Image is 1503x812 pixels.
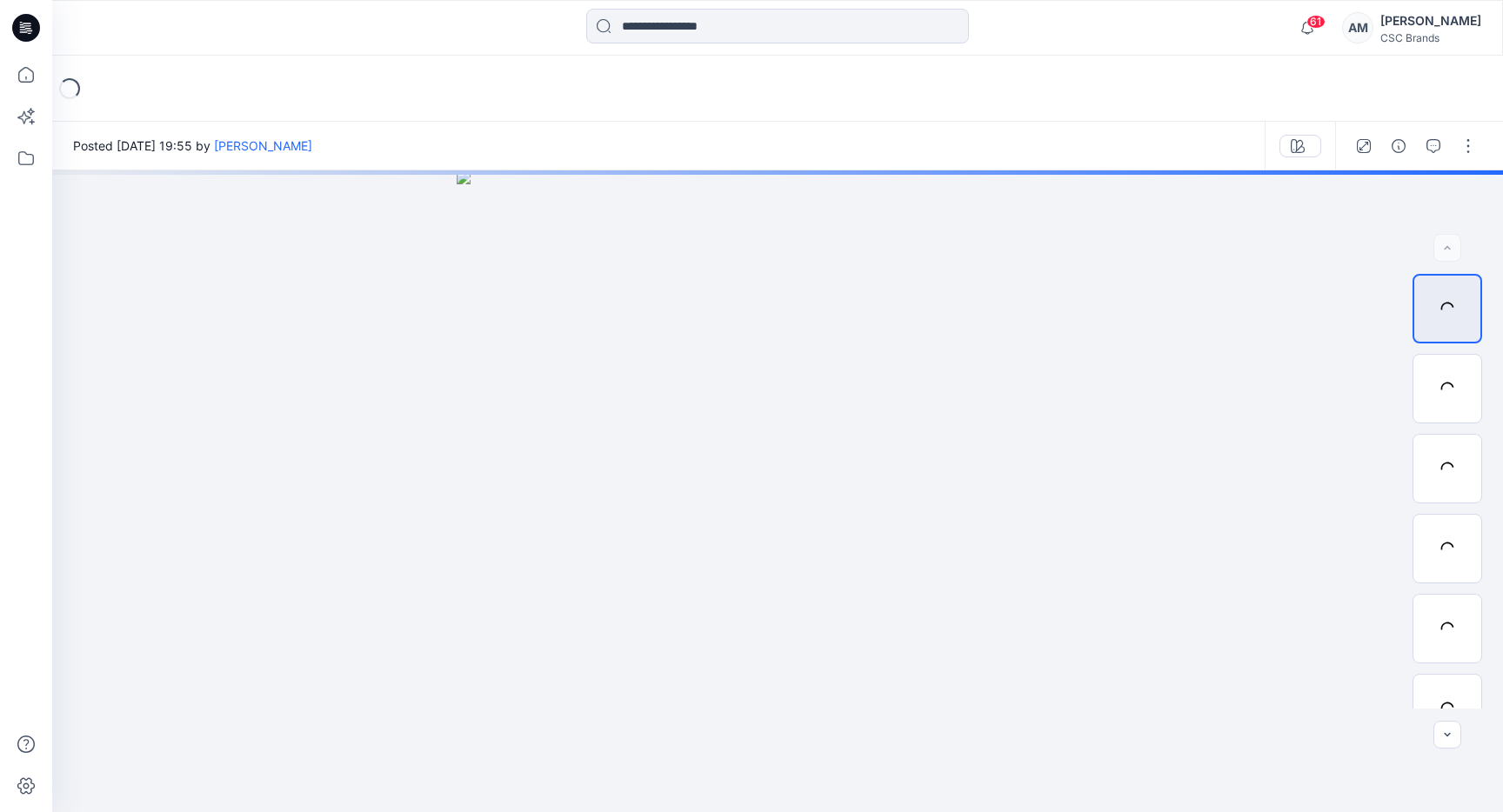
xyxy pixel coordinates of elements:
[73,136,312,155] span: Posted [DATE] 19:55 by
[457,170,1099,812] img: eyJhbGciOiJIUzI1NiIsImtpZCI6IjAiLCJzbHQiOiJzZXMiLCJ0eXAiOiJKV1QifQ.eyJkYXRhIjp7InR5cGUiOiJzdG9yYW...
[214,138,312,153] a: [PERSON_NAME]
[1380,10,1481,31] div: [PERSON_NAME]
[1306,15,1326,29] span: 61
[1342,12,1373,43] div: AM
[1380,31,1481,44] div: CSC Brands
[1385,132,1413,160] button: Details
